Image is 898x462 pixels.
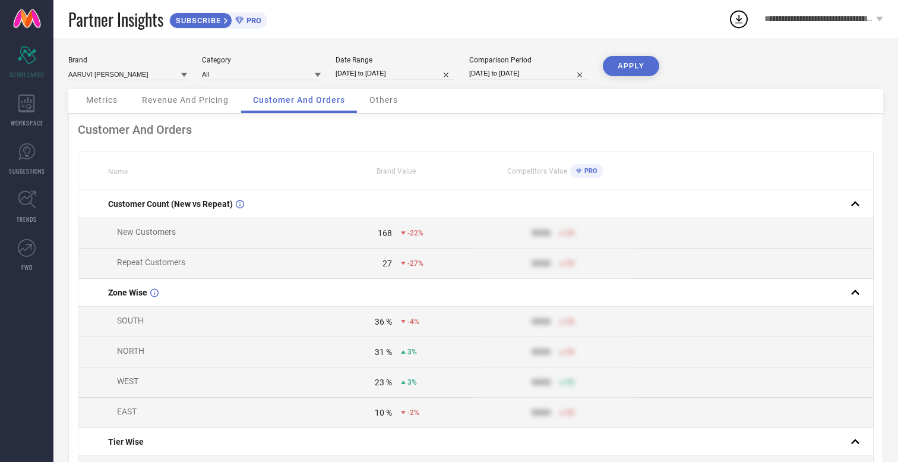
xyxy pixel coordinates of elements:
span: Metrics [86,95,118,105]
span: -27% [407,259,423,268]
span: FWD [21,263,33,272]
div: Category [202,56,321,64]
span: -22% [407,229,423,237]
div: Comparison Period [469,56,588,64]
span: SUBSCRIBE [170,16,224,25]
span: Repeat Customers [117,257,185,267]
span: Brand Value [377,167,416,175]
div: 9999 [532,228,551,238]
div: 36 % [375,317,392,326]
span: -4% [407,318,419,326]
span: WEST [117,376,138,386]
span: New Customers [117,227,176,237]
span: SUGGESTIONS [9,166,45,175]
span: 50 [566,229,574,237]
span: 50 [566,408,574,417]
span: 3% [407,378,417,386]
div: 168 [378,228,392,238]
span: PRO [244,16,261,25]
span: Customer Count (New vs Repeat) [108,199,233,209]
div: 9999 [532,378,551,387]
div: Date Range [336,56,454,64]
span: Competitors Value [507,167,567,175]
input: Select comparison period [469,67,588,80]
span: Partner Insights [68,7,163,32]
span: NORTH [117,346,144,356]
div: 10 % [375,408,392,417]
span: Customer And Orders [253,95,345,105]
button: APPLY [603,56,659,76]
span: EAST [117,407,137,416]
div: 9999 [532,408,551,417]
span: SCORECARDS [10,70,45,79]
span: WORKSPACE [11,118,43,127]
span: 50 [566,348,574,356]
div: Customer And Orders [78,122,874,137]
div: 9999 [532,347,551,357]
a: SUBSCRIBEPRO [169,10,267,29]
span: -2% [407,408,419,417]
span: 50 [566,318,574,326]
span: PRO [581,167,597,175]
span: 3% [407,348,417,356]
span: Revenue And Pricing [142,95,229,105]
span: Zone Wise [108,288,147,297]
span: 50 [566,378,574,386]
input: Select date range [336,67,454,80]
span: SOUTH [117,316,144,325]
span: Others [369,95,398,105]
span: TRENDS [17,215,37,224]
div: 9999 [532,259,551,268]
div: 27 [382,259,392,268]
span: Tier Wise [108,437,144,447]
span: Name [108,168,128,176]
div: Brand [68,56,187,64]
div: 31 % [375,347,392,357]
div: Open download list [728,8,750,30]
span: 50 [566,259,574,268]
div: 23 % [375,378,392,387]
div: 9999 [532,317,551,326]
